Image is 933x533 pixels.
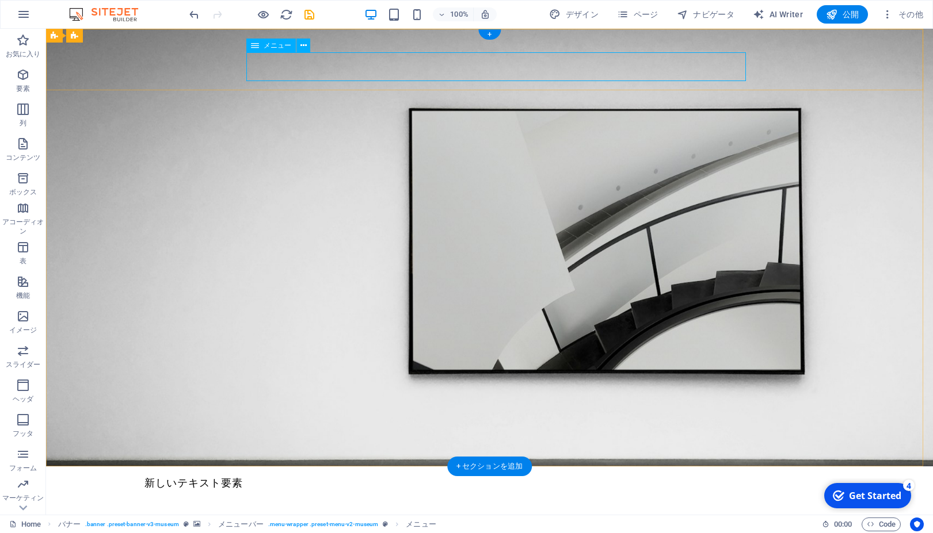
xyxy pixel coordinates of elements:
[16,291,30,300] p: 機能
[184,521,189,527] i: この要素はカスタマイズ可能なプリセットです
[822,517,852,531] h6: セッション時間
[188,8,201,21] i: 元に戻す: 要素を削除 (Ctrl+Z)
[433,7,474,21] button: 100%
[480,9,490,20] i: サイズ変更時に、選択した端末にあわせてズームレベルを自動調整します。
[280,8,293,21] i: ページのリロード
[549,9,599,20] span: デザイン
[193,521,200,527] i: この要素には背景が含まれています
[617,9,658,20] span: ページ
[672,5,739,24] button: ナビゲータ
[6,49,41,59] p: お気に入り
[85,517,179,531] span: . banner .preset-banner-v3-museum
[20,256,26,266] p: 表
[478,29,501,40] div: +
[9,187,37,197] p: ボックス
[58,517,81,531] span: クリックして選択し、ダブルクリックして編集します
[58,517,436,531] nav: breadcrumb
[187,7,201,21] button: undo
[9,325,37,335] p: イメージ
[31,11,83,24] div: Get Started
[264,42,291,49] span: メニュー
[842,520,844,528] span: :
[66,7,153,21] img: Editor Logo
[544,5,603,24] div: デザイン (Ctrl+Alt+Y)
[13,394,33,404] p: ヘッダ
[6,360,41,369] p: スライダー
[85,1,97,13] div: 4
[9,517,41,531] a: クリックして選択をキャンセルし、ダブルクリックしてページを開きます
[447,457,532,476] div: + セクションを追加
[279,7,293,21] button: reload
[834,517,852,531] span: 00 00
[753,9,803,20] span: AI Writer
[612,5,663,24] button: ページ
[677,9,734,20] span: ナビゲータ
[303,8,316,21] i: 保存 (Ctrl+S)
[13,429,33,438] p: フッタ
[406,517,436,531] span: クリックして選択し、ダブルクリックして編集します
[544,5,603,24] button: デザイン
[6,5,93,30] div: Get Started 4 items remaining, 20% complete
[867,517,896,531] span: Code
[256,7,270,21] button: プレビューモードを終了して編集を続けるには、ここをクリックしてください
[826,9,859,20] span: 公開
[748,5,808,24] button: AI Writer
[16,84,30,93] p: 要素
[910,517,924,531] button: Usercentrics
[268,517,378,531] span: . menu-wrapper .preset-menu-v2-museum
[9,463,37,473] p: フォーム
[383,521,388,527] i: この要素はカスタマイズ可能なプリセットです
[882,9,923,20] span: その他
[877,5,928,24] button: その他
[302,7,316,21] button: save
[450,7,469,21] h6: 100%
[862,517,901,531] button: Code
[218,517,264,531] span: クリックして選択し、ダブルクリックして編集します
[20,118,26,128] p: 列
[6,153,41,162] p: コンテンツ
[817,5,868,24] button: 公開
